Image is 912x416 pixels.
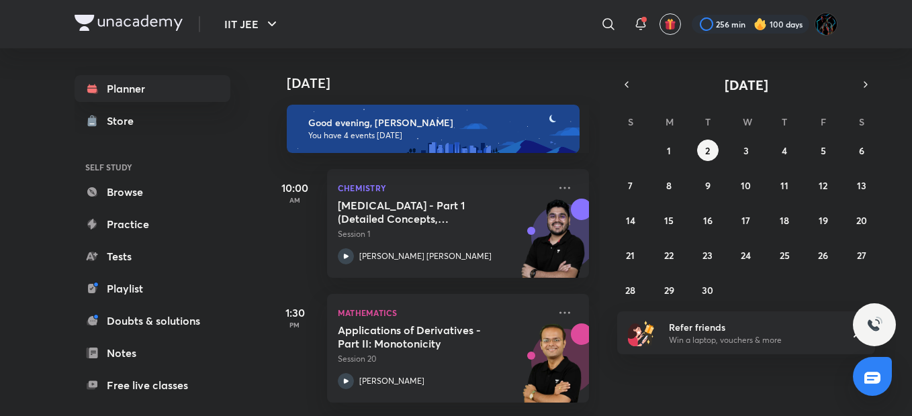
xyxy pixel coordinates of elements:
[859,144,864,157] abbr: September 6, 2025
[819,179,827,192] abbr: September 12, 2025
[75,243,230,270] a: Tests
[359,375,424,387] p: [PERSON_NAME]
[107,113,142,129] div: Store
[664,249,674,262] abbr: September 22, 2025
[75,211,230,238] a: Practice
[851,174,872,196] button: September 13, 2025
[819,214,828,227] abbr: September 19, 2025
[268,305,322,321] h5: 1:30
[658,140,680,161] button: September 1, 2025
[75,372,230,399] a: Free live classes
[851,209,872,231] button: September 20, 2025
[782,115,787,128] abbr: Thursday
[697,244,719,266] button: September 23, 2025
[774,140,795,161] button: September 4, 2025
[75,178,230,205] a: Browse
[754,17,767,31] img: streak
[75,307,230,334] a: Doubts & solutions
[666,115,674,128] abbr: Monday
[669,334,834,346] p: Win a laptop, vouchers & more
[703,214,713,227] abbr: September 16, 2025
[774,244,795,266] button: September 25, 2025
[743,144,749,157] abbr: September 3, 2025
[515,199,589,291] img: unacademy
[821,144,826,157] abbr: September 5, 2025
[851,244,872,266] button: September 27, 2025
[813,209,834,231] button: September 19, 2025
[741,179,751,192] abbr: September 10, 2025
[664,284,674,297] abbr: September 29, 2025
[697,140,719,161] button: September 2, 2025
[658,244,680,266] button: September 22, 2025
[338,199,505,225] h5: Hydrocarbons - Part 1 (Detailed Concepts, Mechanism, Critical Thinking and Illustartions)
[620,209,641,231] button: September 14, 2025
[636,75,856,94] button: [DATE]
[866,317,882,333] img: ttu
[338,305,549,321] p: Mathematics
[75,107,230,134] a: Store
[780,249,790,262] abbr: September 25, 2025
[857,179,866,192] abbr: September 13, 2025
[626,214,635,227] abbr: September 14, 2025
[628,319,655,346] img: referral
[625,284,635,297] abbr: September 28, 2025
[308,117,567,129] h6: Good evening, [PERSON_NAME]
[216,11,288,38] button: IIT JEE
[702,284,713,297] abbr: September 30, 2025
[664,214,674,227] abbr: September 15, 2025
[667,144,671,157] abbr: September 1, 2025
[658,174,680,196] button: September 8, 2025
[774,209,795,231] button: September 18, 2025
[75,340,230,366] a: Notes
[626,249,635,262] abbr: September 21, 2025
[75,156,230,178] h6: SELF STUDY
[664,18,676,30] img: avatar
[75,15,183,31] img: Company Logo
[338,323,505,350] h5: Applications of Derivatives - Part II: Monotonicity
[859,115,864,128] abbr: Saturday
[705,115,711,128] abbr: Tuesday
[287,75,602,91] h4: [DATE]
[666,179,672,192] abbr: September 8, 2025
[620,279,641,301] button: September 28, 2025
[813,140,834,161] button: September 5, 2025
[782,144,787,157] abbr: September 4, 2025
[735,244,757,266] button: September 24, 2025
[856,214,867,227] abbr: September 20, 2025
[774,174,795,196] button: September 11, 2025
[735,209,757,231] button: September 17, 2025
[735,140,757,161] button: September 3, 2025
[725,76,768,94] span: [DATE]
[697,174,719,196] button: September 9, 2025
[620,174,641,196] button: September 7, 2025
[669,320,834,334] h6: Refer friends
[705,179,711,192] abbr: September 9, 2025
[741,214,750,227] abbr: September 17, 2025
[813,244,834,266] button: September 26, 2025
[268,321,322,329] p: PM
[659,13,681,35] button: avatar
[705,144,710,157] abbr: September 2, 2025
[815,13,837,36] img: Umang Raj
[628,115,633,128] abbr: Sunday
[743,115,752,128] abbr: Wednesday
[359,250,492,262] p: [PERSON_NAME] [PERSON_NAME]
[287,105,580,153] img: evening
[338,228,549,240] p: Session 1
[515,323,589,416] img: unacademy
[702,249,713,262] abbr: September 23, 2025
[821,115,826,128] abbr: Friday
[75,75,230,102] a: Planner
[338,353,549,365] p: Session 20
[338,180,549,196] p: Chemistry
[658,279,680,301] button: September 29, 2025
[308,130,567,141] p: You have 4 events [DATE]
[658,209,680,231] button: September 15, 2025
[268,180,322,196] h5: 10:00
[75,15,183,34] a: Company Logo
[620,244,641,266] button: September 21, 2025
[851,140,872,161] button: September 6, 2025
[741,249,751,262] abbr: September 24, 2025
[735,174,757,196] button: September 10, 2025
[697,279,719,301] button: September 30, 2025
